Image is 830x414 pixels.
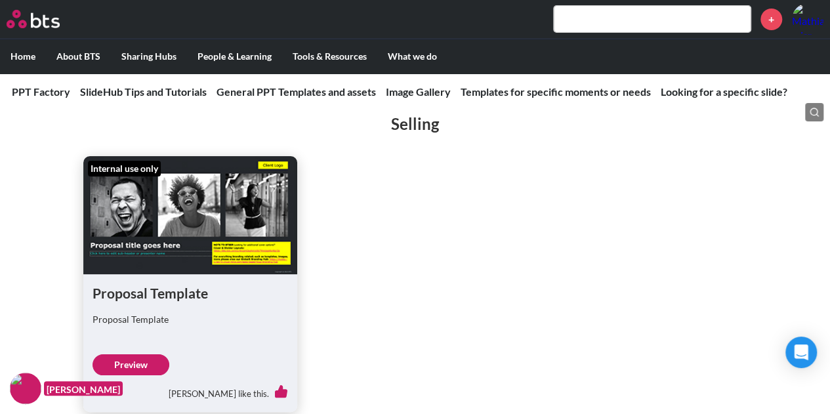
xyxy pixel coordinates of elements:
[760,9,782,30] a: +
[7,10,60,28] img: BTS Logo
[93,375,289,403] div: [PERSON_NAME] like this.
[93,354,169,375] a: Preview
[282,39,377,73] label: Tools & Resources
[785,337,817,368] div: Open Intercom Messenger
[93,313,289,326] p: Proposal Template
[461,85,651,98] a: Templates for specific moments or needs
[7,10,84,28] a: Go home
[377,39,447,73] label: What we do
[88,161,161,176] div: Internal use only
[10,373,41,404] img: F
[93,283,289,302] h1: Proposal Template
[80,85,207,98] a: SlideHub Tips and Tutorials
[187,39,282,73] label: People & Learning
[46,39,111,73] label: About BTS
[12,85,70,98] a: PPT Factory
[792,3,823,35] img: Mathias Werner
[386,85,451,98] a: Image Gallery
[792,3,823,35] a: Profile
[44,381,123,396] figcaption: [PERSON_NAME]
[661,85,787,98] a: Looking for a specific slide?
[217,85,376,98] a: General PPT Templates and assets
[111,39,187,73] label: Sharing Hubs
